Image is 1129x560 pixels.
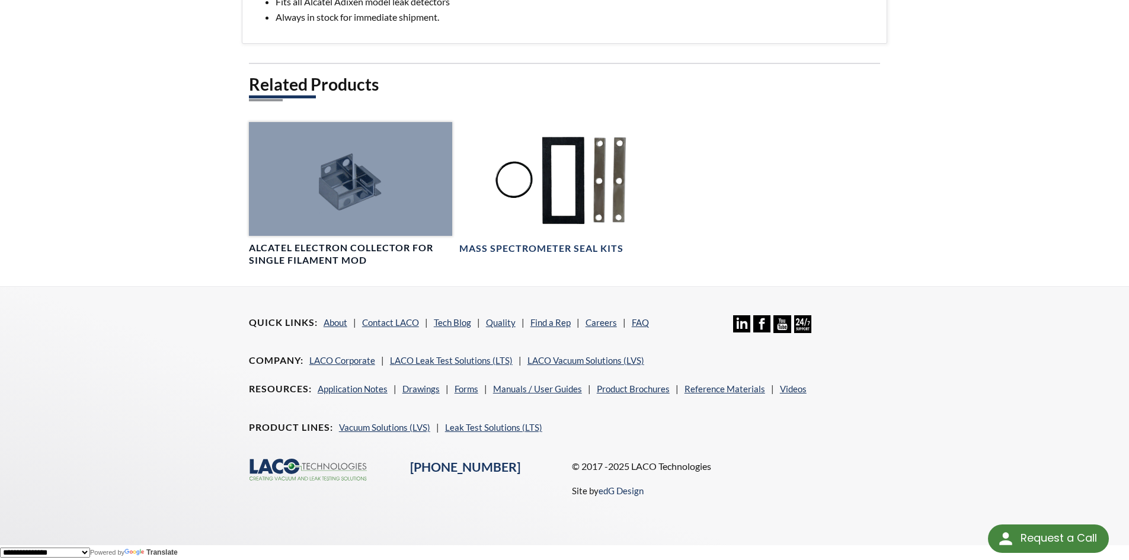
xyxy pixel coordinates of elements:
div: Request a Call [1021,524,1097,552]
a: LACO Corporate [309,355,375,366]
a: Find a Rep [530,317,571,328]
h4: Mass Spectrometer Seal Kits [459,242,623,255]
h4: Company [249,354,303,367]
a: Tech Blog [434,317,471,328]
img: round button [996,529,1015,548]
h2: Related Products [249,73,881,95]
p: Site by [572,484,644,498]
h4: Alcatel Electron Collector for Single Filament MOD [249,242,452,267]
div: Request a Call [988,524,1109,553]
a: Manuals / User Guides [493,383,582,394]
img: Google Translate [124,549,146,556]
a: edG Design [599,485,644,496]
a: Forms [455,383,478,394]
a: Vacuum Solutions (LVS) [339,422,430,433]
a: Videos [780,383,807,394]
h4: Resources [249,383,312,395]
a: [PHONE_NUMBER] [410,459,520,475]
a: FAQ [632,317,649,328]
a: Translate [124,548,178,556]
a: Quality [486,317,516,328]
a: LACO Leak Test Solutions (LTS) [390,355,513,366]
p: © 2017 -2025 LACO Technologies [572,459,881,474]
li: Always in stock for immediate shipment. [276,9,878,25]
a: LACO Vacuum Solutions (LVS) [527,355,644,366]
a: Leak Test Solutions (LTS) [445,422,542,433]
a: Careers [586,317,617,328]
a: Reference Materials [685,383,765,394]
a: Contact LACO [362,317,419,328]
a: LMSA083485 - Single Filament Collector, angled viewAlcatel Electron Collector for Single Filament... [249,122,452,267]
a: LMTK0003 - Mass Spec Seal Kit, top viewMass Spectrometer Seal Kits [459,122,663,255]
img: 24/7 Support Icon [794,315,811,332]
a: Drawings [402,383,440,394]
a: Application Notes [318,383,388,394]
h4: Product Lines [249,421,333,434]
a: 24/7 Support [794,324,811,335]
h4: Quick Links [249,316,318,329]
a: Product Brochures [597,383,670,394]
a: About [324,317,347,328]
